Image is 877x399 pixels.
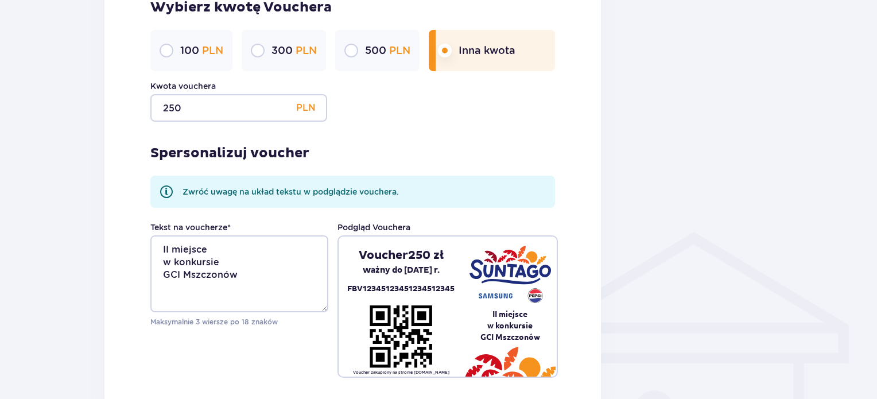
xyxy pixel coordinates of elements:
[463,308,557,343] pre: II miejsce w konkursie GCI Mszczonów
[337,222,410,233] p: Podgląd Vouchera
[150,222,231,233] label: Tekst na voucherze *
[363,263,440,278] p: ważny do [DATE] r.
[150,145,309,162] p: Spersonalizuj voucher
[469,246,551,303] img: Suntago - Samsung - Pepsi
[359,248,444,263] p: Voucher 250 zł
[365,44,410,57] p: 500
[150,235,328,312] textarea: II miejsce w konkursie GCI Mszczonów
[150,80,216,92] label: Kwota vouchera
[183,186,399,197] p: Zwróć uwagę na układ tekstu w podglądzie vouchera.
[150,317,328,327] p: Maksymalnie 3 wiersze po 18 znaków
[180,44,223,57] p: 100
[296,44,317,56] span: PLN
[271,44,317,57] p: 300
[347,282,455,296] p: FBV12345123451234512345
[353,370,449,375] p: Voucher zakupiony na stronie [DOMAIN_NAME]
[389,44,410,56] span: PLN
[459,44,515,57] p: Inna kwota
[202,44,223,56] span: PLN
[296,94,316,122] p: PLN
